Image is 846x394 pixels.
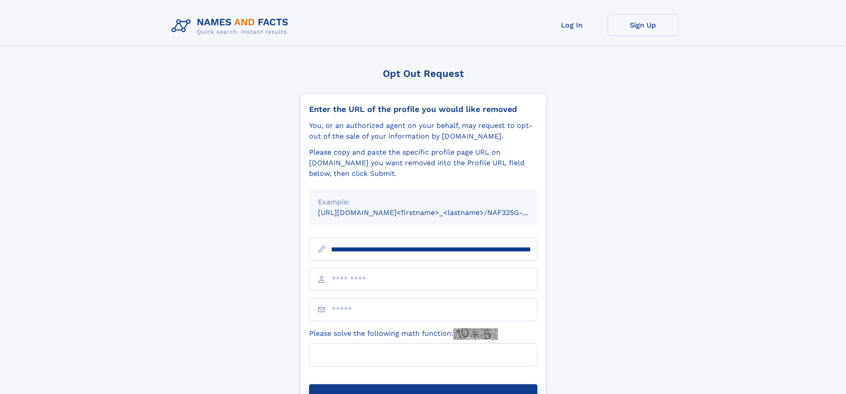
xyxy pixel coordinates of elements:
[168,14,296,38] img: Logo Names and Facts
[309,104,537,114] div: Enter the URL of the profile you would like removed
[318,208,554,217] small: [URL][DOMAIN_NAME]<firstname>_<lastname>/NAF325G-xxxxxxxx
[536,14,608,36] a: Log In
[309,328,498,340] label: Please solve the following math function:
[318,197,528,207] div: Example:
[608,14,679,36] a: Sign Up
[300,68,547,79] div: Opt Out Request
[309,120,537,142] div: You, or an authorized agent on your behalf, may request to opt-out of the sale of your informatio...
[309,147,537,179] div: Please copy and paste the specific profile page URL on [DOMAIN_NAME] you want removed into the Pr...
